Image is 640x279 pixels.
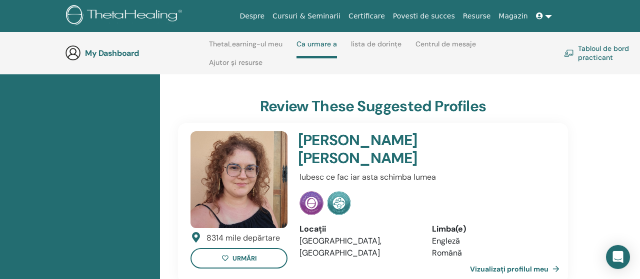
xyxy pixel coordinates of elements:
a: Povesti de succes [389,7,459,25]
img: chalkboard-teacher.svg [564,49,574,57]
img: default.jpg [190,131,287,228]
img: logo.png [66,5,185,27]
a: Centrul de mesaje [415,40,476,56]
h4: [PERSON_NAME] [PERSON_NAME] [298,131,507,167]
a: Cursuri & Seminarii [268,7,344,25]
button: urmări [190,248,287,269]
a: Despre [235,7,268,25]
a: Vizualizați profilul meu [470,259,563,279]
div: Locații [299,223,417,235]
li: [GEOGRAPHIC_DATA], [GEOGRAPHIC_DATA] [299,235,417,259]
li: Română [432,247,549,259]
a: Ca urmare a [296,40,337,58]
a: ThetaLearning-ul meu [209,40,282,56]
a: lista de dorințe [351,40,401,56]
a: Magazin [494,7,531,25]
h3: My Dashboard [85,48,185,58]
a: Resurse [459,7,495,25]
div: Limba(e) [432,223,549,235]
p: Iubesc ce fac iar asta schimba lumea [299,171,549,183]
a: Ajutor și resurse [209,58,262,74]
div: 8314 mile depărtare [206,232,280,244]
img: generic-user-icon.jpg [65,45,81,61]
h3: Review these suggested profiles [260,97,486,115]
li: Engleză [432,235,549,247]
a: Certificare [344,7,389,25]
div: Open Intercom Messenger [606,245,630,269]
